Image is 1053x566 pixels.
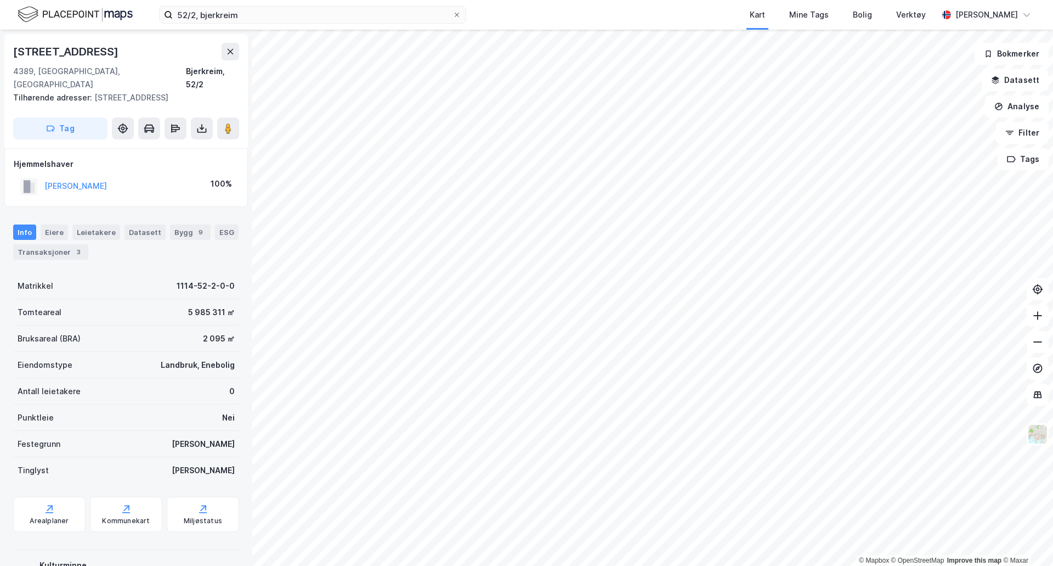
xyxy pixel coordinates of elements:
div: Transaksjoner [13,244,88,260]
input: Søk på adresse, matrikkel, gårdeiere, leietakere eller personer [173,7,452,23]
a: Improve this map [947,557,1001,564]
div: Kommunekart [102,517,150,525]
div: Datasett [124,225,166,240]
div: Bruksareal (BRA) [18,332,81,345]
div: Leietakere [72,225,120,240]
div: 1114-52-2-0-0 [177,279,235,293]
button: Tags [998,148,1049,170]
iframe: Chat Widget [998,513,1053,566]
div: Eiendomstype [18,358,72,372]
div: ESG [215,225,239,240]
div: Tomteareal [18,306,61,319]
div: [PERSON_NAME] [955,8,1018,21]
div: [PERSON_NAME] [172,464,235,477]
button: Datasett [982,69,1049,91]
div: Arealplaner [30,517,69,525]
div: 9 [195,227,206,238]
span: Tilhørende adresser: [13,93,94,102]
div: [STREET_ADDRESS] [13,91,230,104]
img: logo.f888ab2527a4732fd821a326f86c7f29.svg [18,5,133,24]
div: Eiere [41,225,68,240]
div: Tinglyst [18,464,49,477]
div: Antall leietakere [18,385,81,398]
button: Analyse [985,96,1049,117]
button: Tag [13,117,107,139]
div: 0 [229,385,235,398]
a: OpenStreetMap [891,557,944,564]
div: [STREET_ADDRESS] [13,43,121,60]
div: Bjerkreim, 52/2 [186,65,239,91]
div: Hjemmelshaver [14,158,239,171]
div: Punktleie [18,411,54,424]
a: Mapbox [859,557,889,564]
button: Filter [996,122,1049,144]
div: Info [13,225,36,240]
div: Bygg [170,225,211,240]
div: 2 095 ㎡ [203,332,235,345]
div: Kontrollprogram for chat [998,513,1053,566]
div: 3 [73,246,84,257]
div: Landbruk, Enebolig [161,358,235,372]
div: Matrikkel [18,279,53,293]
div: Verktøy [896,8,926,21]
div: Festegrunn [18,438,60,451]
div: Bolig [853,8,872,21]
div: Miljøstatus [184,517,222,525]
div: 100% [211,177,232,190]
div: Nei [222,411,235,424]
button: Bokmerker [975,43,1049,65]
div: 4389, [GEOGRAPHIC_DATA], [GEOGRAPHIC_DATA] [13,65,186,91]
div: [PERSON_NAME] [172,438,235,451]
div: Kart [750,8,765,21]
img: Z [1027,424,1048,445]
div: 5 985 311 ㎡ [188,306,235,319]
div: Mine Tags [789,8,829,21]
